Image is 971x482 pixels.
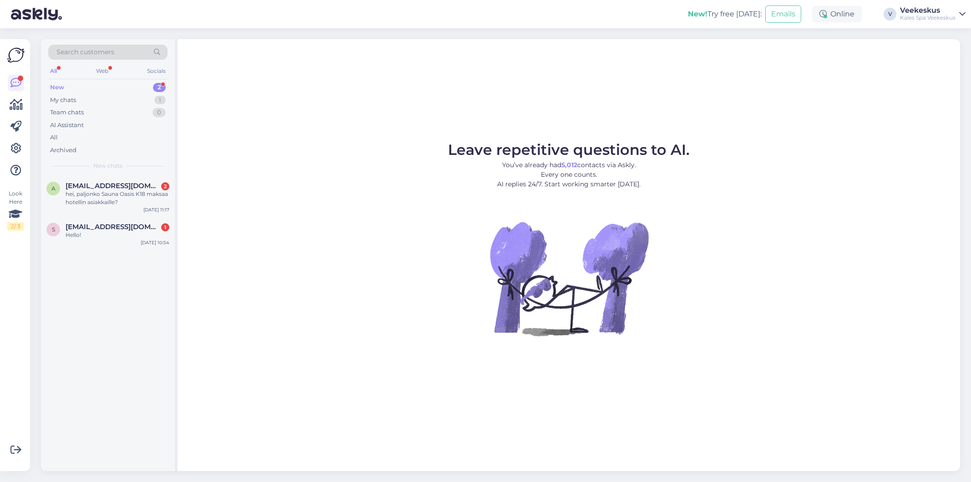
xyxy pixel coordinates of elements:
button: Emails [765,5,801,23]
p: You’ve already had contacts via Askly. Every one counts. AI replies 24/7. Start working smarter [... [448,160,690,189]
div: Online [812,6,862,22]
span: sezerilyan@gmail.com [66,223,160,231]
span: amra@nic.fi [66,182,160,190]
div: 0 [153,108,166,117]
b: New! [688,10,707,18]
div: Veekeskus [900,7,956,14]
span: Search customers [56,47,114,57]
div: 2 [161,182,169,190]
div: AI Assistant [50,121,84,130]
img: No Chat active [487,196,651,360]
div: Try free [DATE]: [688,9,762,20]
div: hei, paljonko Sauna Oasis K18 maksaa hotellin asiakkaille? [66,190,169,206]
div: 1 [161,223,169,231]
span: s [52,226,55,233]
a: VeekeskusKales Spa Veekeskus [900,7,966,21]
span: New chats [93,162,122,170]
div: [DATE] 11:17 [143,206,169,213]
img: Askly Logo [7,46,25,64]
div: V [884,8,896,21]
div: New [50,83,64,92]
div: Web [94,65,110,77]
div: 2 / 3 [7,222,24,231]
span: Leave repetitive questions to AI. [448,141,690,159]
div: All [50,133,58,142]
div: Kales Spa Veekeskus [900,14,956,21]
b: 5,012 [561,161,577,169]
div: Look Here [7,190,24,231]
div: [DATE] 10:54 [141,239,169,246]
div: Archived [50,146,76,155]
div: 2 [153,83,166,92]
div: Hello! [66,231,169,239]
div: My chats [50,96,76,105]
span: a [51,185,56,192]
div: Socials [145,65,168,77]
div: All [48,65,59,77]
div: 1 [154,96,166,105]
div: Team chats [50,108,84,117]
